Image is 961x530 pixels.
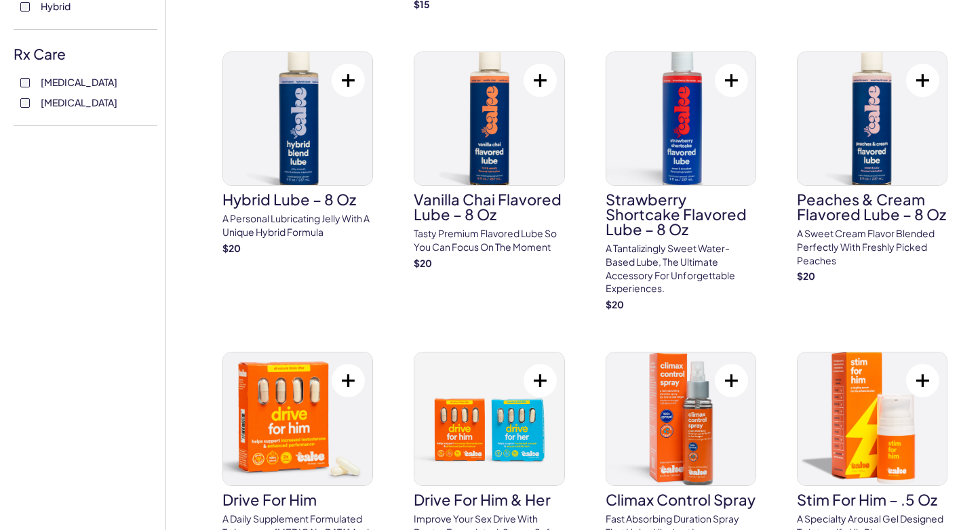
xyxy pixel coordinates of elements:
[414,192,564,222] h3: Vanilla Chai Flavored Lube – 8 oz
[414,52,564,270] a: Vanilla Chai Flavored Lube – 8 ozVanilla Chai Flavored Lube – 8 ozTasty premium flavored lube so ...
[606,52,756,185] img: Strawberry Shortcake Flavored Lube – 8 oz
[222,492,373,507] h3: drive for him
[414,257,432,269] strong: $ 20
[798,52,947,185] img: Peaches & Cream Flavored Lube – 8 oz
[797,52,947,283] a: Peaches & Cream Flavored Lube – 8 ozPeaches & Cream Flavored Lube – 8 ozA sweet cream flavor blen...
[20,98,30,108] input: [MEDICAL_DATA]
[414,492,564,507] h3: drive for him & her
[606,192,756,237] h3: Strawberry Shortcake Flavored Lube – 8 oz
[606,242,756,295] p: A tantalizingly sweet water-based lube, the ultimate accessory for unforgettable experiences.
[798,352,947,485] img: Stim For Him – .5 oz
[606,352,756,485] img: Climax Control Spray
[41,73,117,91] span: [MEDICAL_DATA]
[797,270,815,282] strong: $ 20
[20,78,30,87] input: [MEDICAL_DATA]
[414,227,564,253] p: Tasty premium flavored lube so you can focus on the moment
[414,352,564,485] img: drive for him & her
[222,212,373,239] p: A personal lubricating jelly with a unique hybrid formula
[222,192,373,207] h3: Hybrid Lube – 8 oz
[606,492,756,507] h3: Climax Control Spray
[797,492,947,507] h3: Stim For Him – .5 oz
[41,94,117,111] span: [MEDICAL_DATA]
[606,52,756,311] a: Strawberry Shortcake Flavored Lube – 8 ozStrawberry Shortcake Flavored Lube – 8 ozA tantalizingly...
[797,192,947,222] h3: Peaches & Cream Flavored Lube – 8 oz
[223,352,372,485] img: drive for him
[222,52,373,255] a: Hybrid Lube – 8 ozHybrid Lube – 8 ozA personal lubricating jelly with a unique hybrid formula$20
[414,52,564,185] img: Vanilla Chai Flavored Lube – 8 oz
[606,298,624,310] strong: $ 20
[20,2,30,12] input: Hybrid
[223,52,372,185] img: Hybrid Lube – 8 oz
[797,227,947,267] p: A sweet cream flavor blended perfectly with freshly picked peaches
[222,242,241,254] strong: $ 20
